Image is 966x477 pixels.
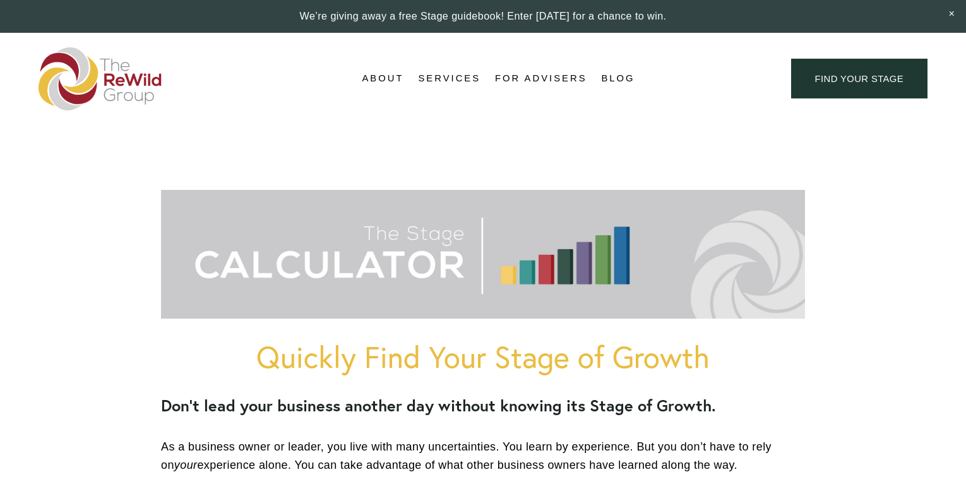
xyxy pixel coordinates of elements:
a: For Advisers [495,69,587,88]
span: About [362,70,403,87]
a: find your stage [791,59,927,98]
h1: Quickly Find Your Stage of Growth [161,340,805,374]
a: folder dropdown [362,69,403,88]
img: The ReWild Group [39,47,162,110]
a: Blog [601,69,635,88]
span: Services [418,70,480,87]
strong: Don’t lead your business another day without knowing its Stage of Growth. [161,395,716,416]
a: folder dropdown [418,69,480,88]
em: your [174,459,198,471]
p: As a business owner or leader, you live with many uncertainties. You learn by experience. But you... [161,438,805,474]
